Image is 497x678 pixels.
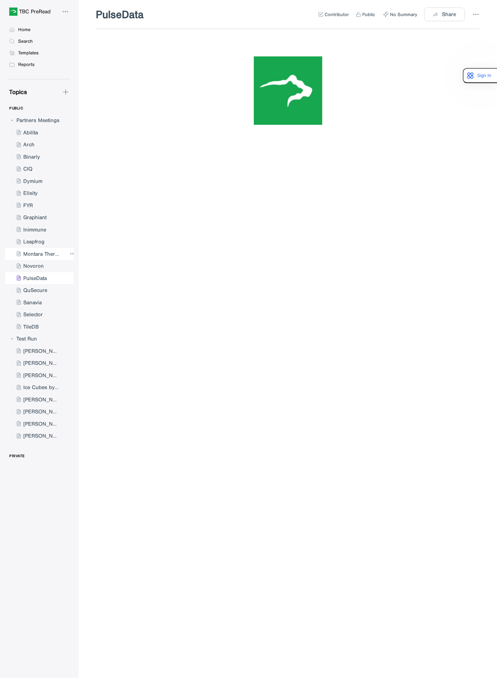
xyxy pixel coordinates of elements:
[390,12,417,17] div: No Summary
[94,7,146,22] div: PulseData
[18,38,33,44] div: Search
[9,450,25,462] div: PRIVATE
[249,52,327,130] img: Logo
[18,27,30,33] div: Home
[18,50,39,56] div: Templates
[362,12,375,17] div: Public
[18,62,35,68] div: Reports
[325,12,349,17] div: Contributor
[9,103,23,114] div: PUBLIC
[442,11,456,17] div: Share
[19,9,51,14] div: TBC PreRead
[5,88,27,96] div: Topics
